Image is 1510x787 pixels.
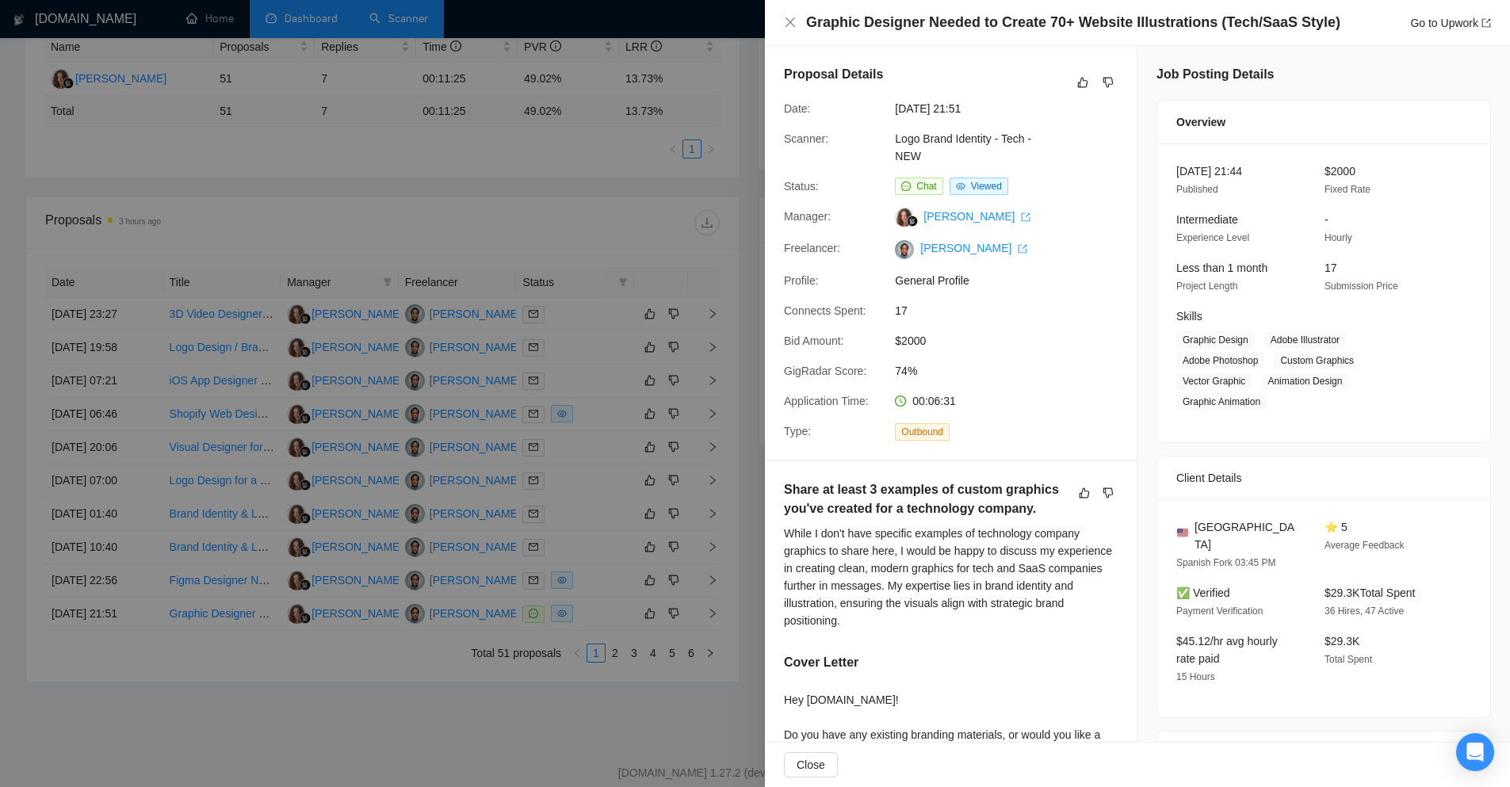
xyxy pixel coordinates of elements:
[784,274,819,287] span: Profile:
[784,180,819,193] span: Status:
[1075,483,1094,502] button: like
[784,102,810,115] span: Date:
[1176,393,1267,411] span: Graphic Animation
[1325,262,1337,274] span: 17
[1410,17,1491,29] a: Go to Upworkexport
[1325,606,1404,617] span: 36 Hires, 47 Active
[1325,232,1352,243] span: Hourly
[895,332,1133,350] span: $2000
[895,362,1133,380] span: 74%
[784,395,869,407] span: Application Time:
[784,65,883,84] h5: Proposal Details
[895,302,1133,319] span: 17
[784,365,866,377] span: GigRadar Score:
[1176,557,1275,568] span: Spanish Fork 03:45 PM
[1077,76,1088,89] span: like
[1176,635,1278,665] span: $45.12/hr avg hourly rate paid
[1325,281,1398,292] span: Submission Price
[916,181,936,192] span: Chat
[1325,586,1415,599] span: $29.3K Total Spent
[1176,232,1249,243] span: Experience Level
[1176,262,1267,274] span: Less than 1 month
[1176,113,1225,131] span: Overview
[1195,518,1299,553] span: [GEOGRAPHIC_DATA]
[895,395,906,407] span: clock-circle
[971,181,1002,192] span: Viewed
[1176,213,1238,226] span: Intermediate
[1325,213,1328,226] span: -
[1176,352,1264,369] span: Adobe Photoshop
[1325,165,1355,178] span: $2000
[1176,372,1252,390] span: Vector Graphic
[1073,73,1092,92] button: like
[1325,521,1348,533] span: ⭐ 5
[1156,65,1274,84] h5: Job Posting Details
[920,242,1027,254] a: [PERSON_NAME] export
[1264,331,1346,349] span: Adobe Illustrator
[784,334,844,347] span: Bid Amount:
[806,13,1340,32] h4: Graphic Designer Needed to Create 70+ Website Illustrations (Tech/SaaS Style)
[1176,331,1255,349] span: Graphic Design
[895,240,914,259] img: c1r-9lICcRil7_lz8wxd_0h-emanD2lvA9N1qfx76LsF7Np7rc4U-DBXDoJIl7WQVO
[1099,73,1118,92] button: dislike
[784,16,797,29] span: close
[895,272,1133,289] span: General Profile
[1099,483,1118,502] button: dislike
[956,181,965,191] span: eye
[1261,372,1348,390] span: Animation Design
[1103,487,1114,499] span: dislike
[784,210,831,223] span: Manager:
[1018,244,1027,254] span: export
[912,395,956,407] span: 00:06:31
[1176,671,1215,682] span: 15 Hours
[1481,18,1491,28] span: export
[1176,606,1263,617] span: Payment Verification
[895,423,950,441] span: Outbound
[1456,733,1494,771] div: Open Intercom Messenger
[1274,352,1360,369] span: Custom Graphics
[1325,654,1372,665] span: Total Spent
[907,216,918,227] img: gigradar-bm.png
[895,132,1031,162] a: Logo Brand Identity - Tech - NEW
[784,242,840,254] span: Freelancer:
[784,16,797,29] button: Close
[1325,540,1405,551] span: Average Feedback
[784,480,1068,518] h5: Share at least 3 examples of custom graphics you've created for a technology company.
[895,100,1133,117] span: [DATE] 21:51
[1176,457,1471,499] div: Client Details
[1021,212,1030,222] span: export
[1176,586,1230,599] span: ✅ Verified
[784,132,828,145] span: Scanner:
[1176,184,1218,195] span: Published
[784,653,858,672] h5: Cover Letter
[784,525,1118,629] div: While I don't have specific examples of technology company graphics to share here, I would be hap...
[1177,527,1188,538] img: 🇺🇸
[784,425,811,437] span: Type:
[1079,487,1090,499] span: like
[1176,165,1242,178] span: [DATE] 21:44
[923,210,1030,223] a: [PERSON_NAME] export
[1103,76,1114,89] span: dislike
[901,181,911,191] span: message
[784,752,838,777] button: Close
[784,304,866,317] span: Connects Spent:
[1176,732,1471,774] div: Job Description
[1176,310,1202,323] span: Skills
[1325,184,1370,195] span: Fixed Rate
[1176,281,1237,292] span: Project Length
[1325,635,1359,648] span: $29.3K
[797,756,825,774] span: Close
